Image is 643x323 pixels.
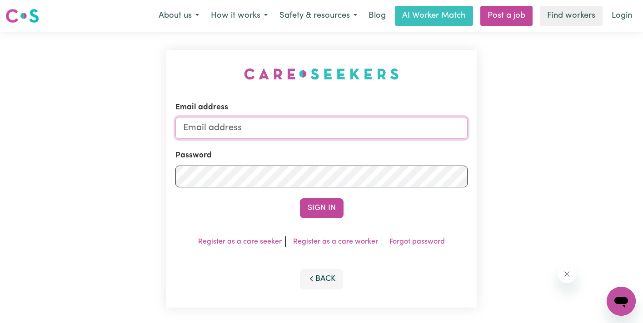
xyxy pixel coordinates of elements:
a: Forgot password [389,238,445,245]
button: Back [300,269,344,289]
button: Safety & resources [274,6,363,25]
img: Careseekers logo [5,8,39,24]
a: Register as a care seeker [198,238,282,245]
button: About us [153,6,205,25]
a: Register as a care worker [293,238,378,245]
a: Find workers [540,6,603,26]
span: Need any help? [5,6,55,14]
button: How it works [205,6,274,25]
label: Password [175,150,212,161]
button: Sign In [300,198,344,218]
a: Careseekers logo [5,5,39,26]
a: Blog [363,6,391,26]
input: Email address [175,117,468,139]
iframe: Close message [558,265,576,283]
iframe: Button to launch messaging window [607,287,636,316]
a: AI Worker Match [395,6,473,26]
a: Post a job [480,6,533,26]
label: Email address [175,102,228,113]
a: Login [606,6,638,26]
